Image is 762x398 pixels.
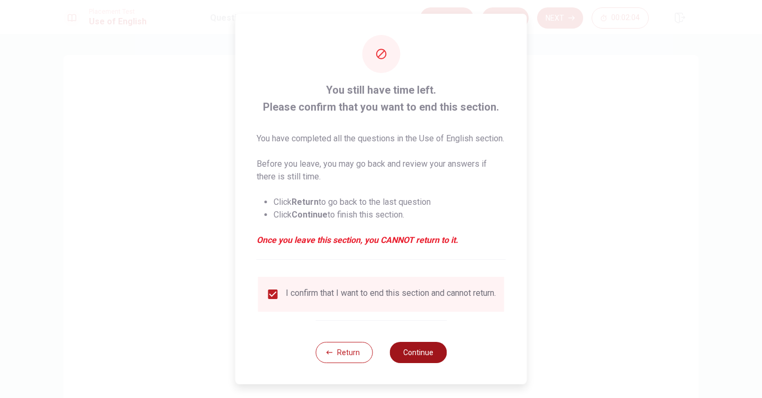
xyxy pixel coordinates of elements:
strong: Return [292,197,319,207]
button: Return [315,342,373,363]
strong: Continue [292,210,328,220]
button: Continue [389,342,447,363]
li: Click to finish this section. [274,209,506,221]
li: Click to go back to the last question [274,196,506,209]
em: Once you leave this section, you CANNOT return to it. [257,234,506,247]
span: You still have time left. Please confirm that you want to end this section. [257,82,506,115]
p: Before you leave, you may go back and review your answers if there is still time. [257,158,506,183]
p: You have completed all the questions in the Use of English section. [257,132,506,145]
div: I confirm that I want to end this section and cannot return. [286,288,496,301]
